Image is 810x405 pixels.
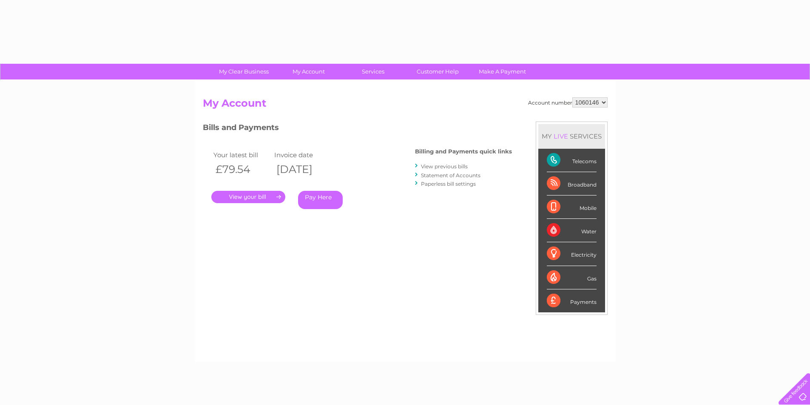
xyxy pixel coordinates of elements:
div: Mobile [547,195,597,219]
a: Services [338,64,408,79]
div: Account number [528,97,608,108]
a: Customer Help [403,64,473,79]
a: Statement of Accounts [421,172,480,178]
div: Water [547,219,597,242]
a: My Clear Business [209,64,279,79]
div: Broadband [547,172,597,195]
h3: Bills and Payments [203,122,512,136]
div: MY SERVICES [538,124,605,148]
td: Your latest bill [211,149,273,161]
div: Electricity [547,242,597,266]
h4: Billing and Payments quick links [415,148,512,155]
a: My Account [273,64,344,79]
div: Gas [547,266,597,289]
a: View previous bills [421,163,468,170]
div: LIVE [552,132,570,140]
a: Paperless bill settings [421,181,476,187]
h2: My Account [203,97,608,113]
th: [DATE] [272,161,333,178]
div: Telecoms [547,149,597,172]
th: £79.54 [211,161,273,178]
a: . [211,191,285,203]
td: Invoice date [272,149,333,161]
a: Pay Here [298,191,343,209]
a: Make A Payment [467,64,537,79]
div: Payments [547,289,597,312]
